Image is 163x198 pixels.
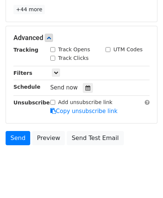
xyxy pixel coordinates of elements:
[126,162,163,198] iframe: Chat Widget
[13,70,32,76] strong: Filters
[13,34,150,42] h5: Advanced
[50,84,78,91] span: Send now
[13,100,50,106] strong: Unsubscribe
[13,47,38,53] strong: Tracking
[58,46,90,54] label: Track Opens
[58,54,89,62] label: Track Clicks
[67,131,123,145] a: Send Test Email
[113,46,142,54] label: UTM Codes
[32,131,65,145] a: Preview
[58,98,113,106] label: Add unsubscribe link
[13,5,45,14] a: +44 more
[6,131,30,145] a: Send
[13,84,40,90] strong: Schedule
[50,108,117,115] a: Copy unsubscribe link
